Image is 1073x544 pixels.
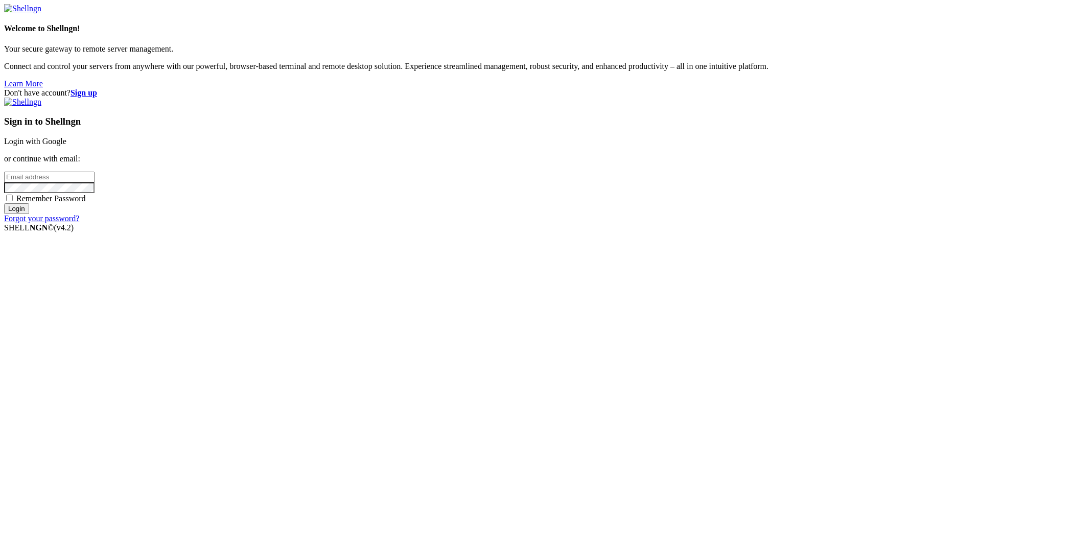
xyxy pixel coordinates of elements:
span: Remember Password [16,194,86,203]
h3: Sign in to Shellngn [4,116,1069,127]
a: Forgot your password? [4,214,79,223]
p: or continue with email: [4,154,1069,163]
div: Don't have account? [4,88,1069,98]
input: Email address [4,172,95,182]
a: Sign up [71,88,97,97]
p: Your secure gateway to remote server management. [4,44,1069,54]
input: Remember Password [6,195,13,201]
p: Connect and control your servers from anywhere with our powerful, browser-based terminal and remo... [4,62,1069,71]
a: Login with Google [4,137,66,146]
b: NGN [30,223,48,232]
img: Shellngn [4,4,41,13]
input: Login [4,203,29,214]
a: Learn More [4,79,43,88]
span: 4.2.0 [54,223,74,232]
img: Shellngn [4,98,41,107]
span: SHELL © [4,223,74,232]
h4: Welcome to Shellngn! [4,24,1069,33]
